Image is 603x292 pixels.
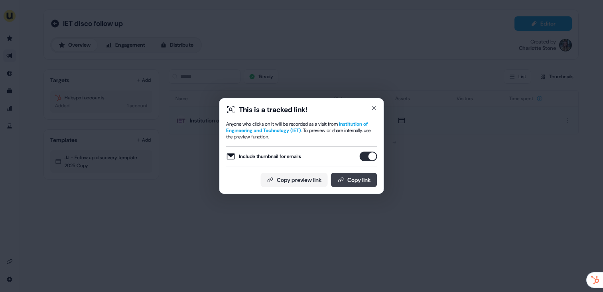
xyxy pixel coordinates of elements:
[331,173,377,187] button: Copy link
[261,173,328,187] button: Copy preview link
[239,105,307,114] div: This is a tracked link!
[226,121,377,140] div: Anyone who clicks on it will be recorded as a visit from . To preview or share internally, use th...
[226,121,368,134] span: Institution of Engineering and Technology (IET)
[226,152,301,161] label: Include thumbnail for emails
